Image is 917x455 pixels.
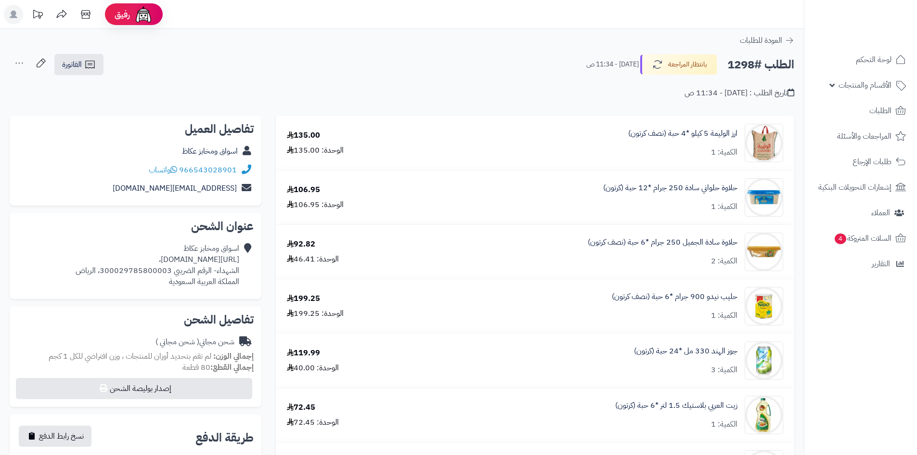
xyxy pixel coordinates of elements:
h2: طريقة الدفع [195,432,254,443]
small: [DATE] - 11:34 ص [586,60,639,69]
h2: عنوان الشحن [17,221,254,232]
a: إشعارات التحويلات البنكية [810,176,911,199]
div: اسواق ومخابز عكاظ [URL][DOMAIN_NAME]، الشهداء- الرقم الضريبي 300029785800003، الرياض المملكة العر... [76,243,239,287]
a: حلاوة سادة الجميل 250 جرام *6 حبة (نصف كرتون) [588,237,737,248]
span: الفاتورة [62,59,82,70]
div: 199.25 [287,293,320,304]
a: تحديثات المنصة [26,5,50,26]
div: شحن مجاني [155,337,234,348]
img: 1747328717-Udb99365be45340d88d3b31e2458b08a-90x90.jpg [745,341,783,380]
a: التقارير [810,252,911,275]
span: نسخ رابط الدفع [39,430,84,442]
div: 135.00 [287,130,320,141]
a: حلاوة حلواني سادة 250 جرام *12 حبة (كرتون) [603,182,737,194]
a: 966543028901 [179,164,237,176]
span: الأقسام والمنتجات [839,78,891,92]
h2: تفاصيل العميل [17,123,254,135]
div: الكمية: 1 [711,147,737,158]
h2: تفاصيل الشحن [17,314,254,325]
div: الكمية: 1 [711,419,737,430]
span: لم تقم بتحديد أوزان للمنتجات ، وزن افتراضي للكل 1 كجم [49,351,211,362]
div: الوحدة: 40.00 [287,363,339,374]
span: المراجعات والأسئلة [837,130,891,143]
span: التقارير [872,257,890,271]
a: العملاء [810,201,911,224]
a: اسواق ومخابز عكاظ [182,145,238,157]
div: 119.99 [287,348,320,359]
a: جوز الهند 330 مل *24 حبة (كرتون) [634,346,737,357]
span: إشعارات التحويلات البنكية [818,181,891,194]
span: العملاء [871,206,890,220]
div: الكمية: 1 [711,310,737,321]
span: الطلبات [869,104,891,117]
div: الكمية: 2 [711,256,737,267]
div: الكمية: 3 [711,364,737,376]
button: بانتظار المراجعة [640,54,717,75]
div: الوحدة: 135.00 [287,145,344,156]
a: الفاتورة [54,54,103,75]
img: logo-2.png [852,26,908,46]
div: الوحدة: 46.41 [287,254,339,265]
span: لوحة التحكم [856,53,891,66]
span: طلبات الإرجاع [852,155,891,169]
div: الوحدة: 72.45 [287,417,339,428]
div: تاريخ الطلب : [DATE] - 11:34 ص [685,88,794,99]
img: 1747317645-Nestle-Nido-Fcmp-Tin-Milk-Powder-90x90.jpg [745,287,783,325]
span: ( شحن مجاني ) [155,336,199,348]
strong: إجمالي القطع: [210,362,254,373]
a: العودة للطلبات [740,35,794,46]
a: الطلبات [810,99,911,122]
img: 1747453202-qo0wMy4ek0oGq0Nj9bf0k6klgbgyazx7-90x90.jpg [745,396,783,434]
strong: إجمالي الوزن: [213,351,254,362]
a: زيت العربي بلاستيك 1.5 لتر *6 حبة (كرتون) [615,400,737,411]
div: الكمية: 1 [711,201,737,212]
a: حليب نيدو 900 جرام *6 حبة (نصف كرتون) [612,291,737,302]
img: 1747279858-61fBmmPDBfL._AC_SL1500-90x90.jpg [745,124,783,162]
a: [EMAIL_ADDRESS][DOMAIN_NAME] [113,182,237,194]
img: 1747308909-51m5mYao2bL._AC_SL1500-90x90.jpg [745,233,783,271]
span: العودة للطلبات [740,35,782,46]
a: ارز الوليمة 5 كيلو *4 حبة (نصف كرتون) [628,128,737,139]
div: الوحدة: 199.25 [287,308,344,319]
div: 106.95 [287,184,320,195]
img: 1747308147-71Ksb64ZlzL._AC_SL1500-90x90.jpg [745,178,783,217]
span: رفيق [115,9,130,20]
button: إصدار بوليصة الشحن [16,378,252,399]
div: 92.82 [287,239,315,250]
img: ai-face.png [134,5,153,24]
span: السلات المتروكة [834,232,891,245]
a: المراجعات والأسئلة [810,125,911,148]
div: الوحدة: 106.95 [287,199,344,210]
a: واتساب [149,164,177,176]
span: 4 [835,234,846,244]
a: السلات المتروكة4 [810,227,911,250]
button: نسخ رابط الدفع [19,426,91,447]
h2: الطلب #1298 [727,55,794,75]
div: 72.45 [287,402,315,413]
a: لوحة التحكم [810,48,911,71]
small: 80 قطعة [182,362,254,373]
a: طلبات الإرجاع [810,150,911,173]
